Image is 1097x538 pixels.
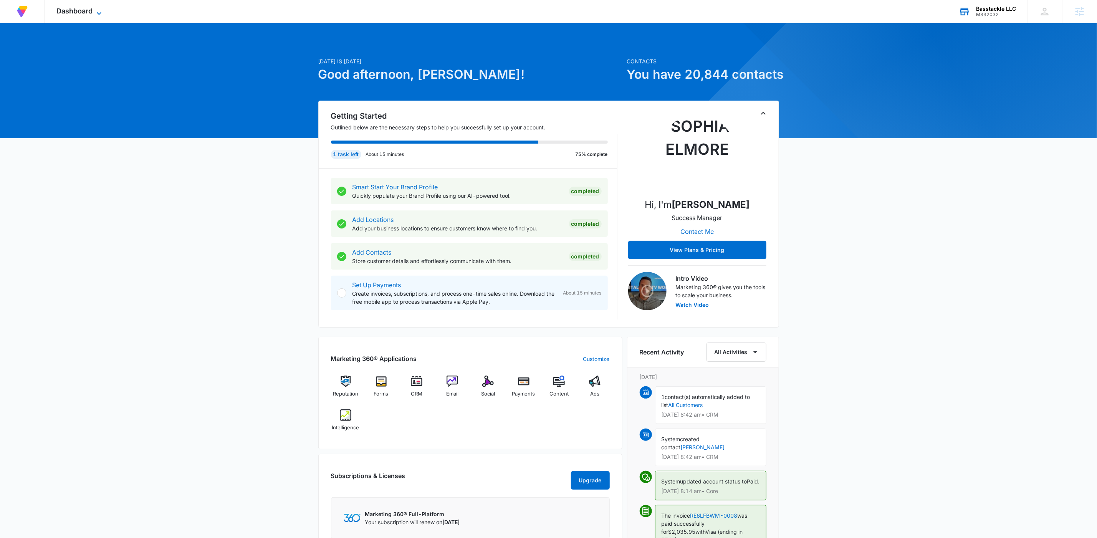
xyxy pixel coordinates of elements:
[443,519,460,525] span: [DATE]
[590,390,599,398] span: Ads
[332,424,359,432] span: Intelligence
[662,394,665,400] span: 1
[473,376,503,403] a: Social
[512,390,535,398] span: Payments
[56,7,93,15] span: Dashboard
[331,354,417,363] h2: Marketing 360® Applications
[676,274,766,283] h3: Intro Video
[374,390,389,398] span: Forms
[627,57,779,65] p: Contacts
[662,512,748,535] span: was paid successfully for
[628,272,667,310] img: Intro Video
[668,528,696,535] span: $2,035.95
[331,409,361,437] a: Intelligence
[673,222,721,241] button: Contact Me
[662,436,680,442] span: System
[544,376,574,403] a: Content
[583,355,610,363] a: Customize
[402,376,432,403] a: CRM
[563,290,602,296] span: About 15 minutes
[569,252,602,261] div: Completed
[352,183,438,191] a: Smart Start Your Brand Profile
[662,436,700,450] span: created contact
[580,376,610,403] a: Ads
[446,390,458,398] span: Email
[659,115,736,192] img: Sophia Elmore
[696,528,706,535] span: with
[352,281,401,289] a: Set Up Payments
[331,471,405,487] h2: Subscriptions & Licenses
[576,151,608,158] p: 75% complete
[662,512,690,519] span: The invoice
[352,224,563,232] p: Add your business locations to ensure customers know where to find you.
[569,219,602,228] div: Completed
[352,216,394,223] a: Add Locations
[645,198,750,212] p: Hi, I'm
[976,12,1016,17] div: account id
[662,412,760,417] p: [DATE] 8:42 am • CRM
[662,478,680,485] span: System
[331,376,361,403] a: Reputation
[481,390,495,398] span: Social
[549,390,569,398] span: Content
[680,478,747,485] span: updated account status to
[318,65,622,84] h1: Good afternoon, [PERSON_NAME]!
[366,151,404,158] p: About 15 minutes
[676,302,709,308] button: Watch Video
[352,192,563,200] p: Quickly populate your Brand Profile using our AI-powered tool.
[344,514,361,522] img: Marketing 360 Logo
[662,394,750,408] span: contact(s) automatically added to list
[640,373,766,381] p: [DATE]
[365,510,460,518] p: Marketing 360® Full-Platform
[352,290,557,306] p: Create invoices, subscriptions, and process one-time sales online. Download the free mobile app t...
[333,390,358,398] span: Reputation
[331,150,361,159] div: 1 task left
[676,283,766,299] p: Marketing 360® gives you the tools to scale your business.
[627,65,779,84] h1: You have 20,844 contacts
[690,512,738,519] a: RE6LFBWM-0008
[411,390,422,398] span: CRM
[318,57,622,65] p: [DATE] is [DATE]
[15,5,29,18] img: Volusion
[672,213,723,222] p: Success Manager
[976,6,1016,12] div: account name
[662,488,760,494] p: [DATE] 8:14 am • Core
[668,402,703,408] a: All Customers
[640,348,684,357] h6: Recent Activity
[569,187,602,196] div: Completed
[365,518,460,526] p: Your subscription will renew on
[672,199,750,210] strong: [PERSON_NAME]
[571,471,610,490] button: Upgrade
[628,241,766,259] button: View Plans & Pricing
[331,110,617,122] h2: Getting Started
[747,478,760,485] span: Paid.
[707,343,766,362] button: All Activities
[352,248,392,256] a: Add Contacts
[509,376,538,403] a: Payments
[366,376,396,403] a: Forms
[662,454,760,460] p: [DATE] 8:42 am • CRM
[438,376,467,403] a: Email
[352,257,563,265] p: Store customer details and effortlessly communicate with them.
[681,444,725,450] a: [PERSON_NAME]
[331,123,617,131] p: Outlined below are the necessary steps to help you successfully set up your account.
[759,109,768,118] button: Toggle Collapse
